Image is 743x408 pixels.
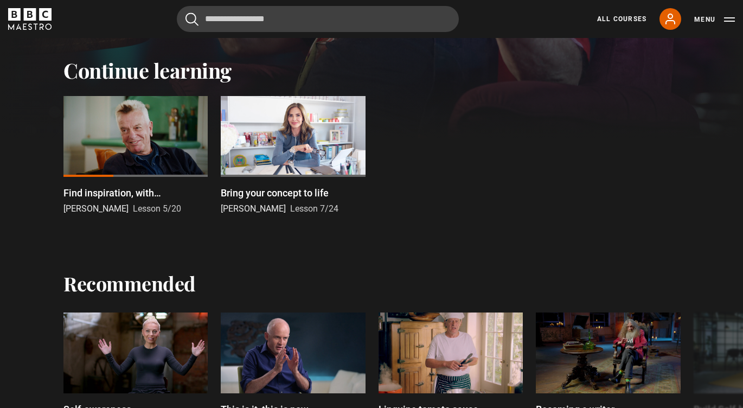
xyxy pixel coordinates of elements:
[63,186,208,200] p: Find inspiration, with [PERSON_NAME]
[63,58,680,83] h2: Continue learning
[63,96,208,216] a: Find inspiration, with [PERSON_NAME] [PERSON_NAME] Lesson 5/20
[63,272,196,295] h2: Recommended
[221,203,286,214] span: [PERSON_NAME]
[221,186,329,200] p: Bring your concept to life
[133,203,181,214] span: Lesson 5/20
[221,96,365,216] a: Bring your concept to life [PERSON_NAME] Lesson 7/24
[8,8,52,30] svg: BBC Maestro
[290,203,338,214] span: Lesson 7/24
[597,14,646,24] a: All Courses
[694,14,735,25] button: Toggle navigation
[63,203,129,214] span: [PERSON_NAME]
[185,12,198,26] button: Submit the search query
[177,6,459,32] input: Search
